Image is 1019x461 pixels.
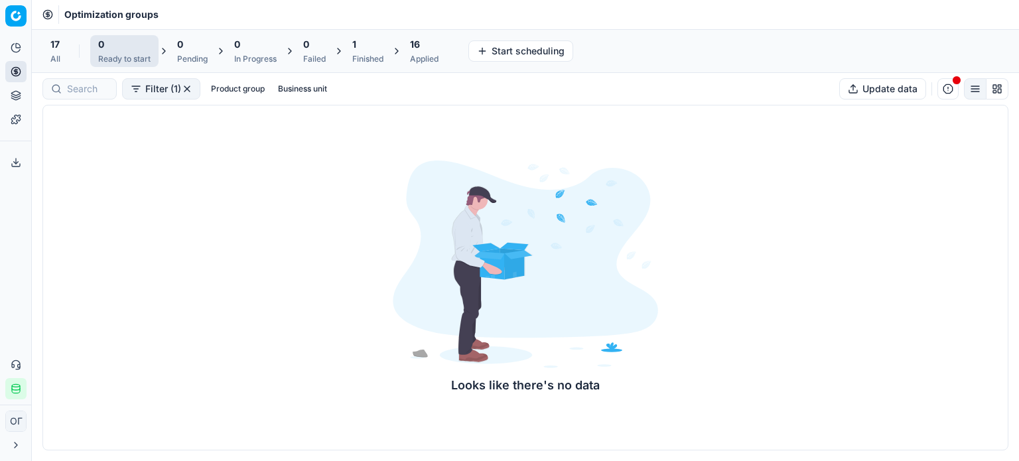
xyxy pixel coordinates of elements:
[303,54,326,64] div: Failed
[6,411,26,431] span: ОГ
[98,54,151,64] div: Ready to start
[352,38,356,51] span: 1
[50,38,60,51] span: 17
[67,82,108,96] input: Search
[206,81,270,97] button: Product group
[273,81,332,97] button: Business unit
[64,8,159,21] span: Optimization groups
[410,38,420,51] span: 16
[98,38,104,51] span: 0
[177,38,183,51] span: 0
[122,78,200,99] button: Filter (1)
[393,376,658,395] div: Looks like there's no data
[839,78,926,99] button: Update data
[177,54,208,64] div: Pending
[50,54,60,64] div: All
[964,416,996,448] iframe: Intercom live chat
[468,40,573,62] button: Start scheduling
[234,54,277,64] div: In Progress
[234,38,240,51] span: 0
[64,8,159,21] nav: breadcrumb
[5,411,27,432] button: ОГ
[410,54,439,64] div: Applied
[352,54,383,64] div: Finished
[303,38,309,51] span: 0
